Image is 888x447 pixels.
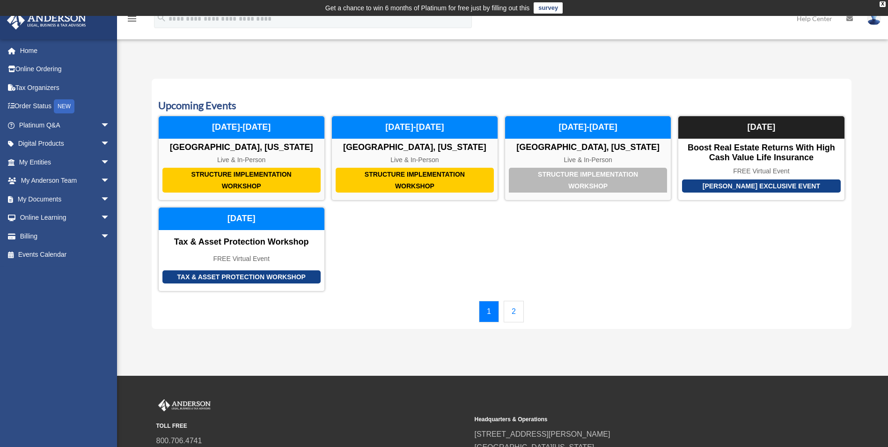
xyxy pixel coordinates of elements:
[156,399,213,411] img: Anderson Advisors Platinum Portal
[7,209,124,227] a: Online Learningarrow_drop_down
[159,116,324,139] div: [DATE]-[DATE]
[7,227,124,246] a: Billingarrow_drop_down
[509,168,667,193] div: Structure Implementation Workshop
[867,12,881,25] img: User Pic
[7,78,124,97] a: Tax Organizers
[534,2,563,14] a: survey
[332,116,498,139] div: [DATE]-[DATE]
[54,99,74,113] div: NEW
[505,142,671,153] div: [GEOGRAPHIC_DATA], [US_STATE]
[505,116,671,139] div: [DATE]-[DATE]
[101,116,119,135] span: arrow_drop_down
[158,207,325,291] a: Tax & Asset Protection Workshop Tax & Asset Protection Workshop FREE Virtual Event [DATE]
[101,153,119,172] span: arrow_drop_down
[156,421,468,431] small: TOLL FREE
[678,116,844,201] a: [PERSON_NAME] Exclusive Event Boost Real Estate Returns with High Cash Value Life Insurance FREE ...
[336,168,494,193] div: Structure Implementation Workshop
[678,116,844,139] div: [DATE]
[101,134,119,154] span: arrow_drop_down
[505,156,671,164] div: Live & In-Person
[7,153,124,171] a: My Entitiesarrow_drop_down
[479,301,499,322] a: 1
[7,116,124,134] a: Platinum Q&Aarrow_drop_down
[162,168,321,193] div: Structure Implementation Workshop
[325,2,530,14] div: Get a chance to win 6 months of Platinum for free just by filling out this
[159,255,324,263] div: FREE Virtual Event
[475,430,610,438] a: [STREET_ADDRESS][PERSON_NAME]
[7,41,124,60] a: Home
[332,156,498,164] div: Live & In-Person
[331,116,498,201] a: Structure Implementation Workshop [GEOGRAPHIC_DATA], [US_STATE] Live & In-Person [DATE]-[DATE]
[7,246,119,264] a: Events Calendar
[332,142,498,153] div: [GEOGRAPHIC_DATA], [US_STATE]
[101,227,119,246] span: arrow_drop_down
[156,437,202,445] a: 800.706.4741
[7,60,124,79] a: Online Ordering
[7,97,124,116] a: Order StatusNEW
[682,179,840,193] div: [PERSON_NAME] Exclusive Event
[158,98,845,113] h3: Upcoming Events
[880,1,886,7] div: close
[162,270,321,284] div: Tax & Asset Protection Workshop
[126,16,138,24] a: menu
[159,142,324,153] div: [GEOGRAPHIC_DATA], [US_STATE]
[678,167,844,175] div: FREE Virtual Event
[678,143,844,163] div: Boost Real Estate Returns with High Cash Value Life Insurance
[156,13,167,23] i: search
[4,11,89,30] img: Anderson Advisors Platinum Portal
[505,116,671,201] a: Structure Implementation Workshop [GEOGRAPHIC_DATA], [US_STATE] Live & In-Person [DATE]-[DATE]
[475,415,786,425] small: Headquarters & Operations
[504,301,524,322] a: 2
[7,190,124,209] a: My Documentsarrow_drop_down
[158,116,325,201] a: Structure Implementation Workshop [GEOGRAPHIC_DATA], [US_STATE] Live & In-Person [DATE]-[DATE]
[101,190,119,209] span: arrow_drop_down
[126,13,138,24] i: menu
[7,171,124,190] a: My Anderson Teamarrow_drop_down
[159,237,324,247] div: Tax & Asset Protection Workshop
[101,209,119,228] span: arrow_drop_down
[101,171,119,191] span: arrow_drop_down
[159,156,324,164] div: Live & In-Person
[159,208,324,230] div: [DATE]
[7,134,124,153] a: Digital Productsarrow_drop_down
